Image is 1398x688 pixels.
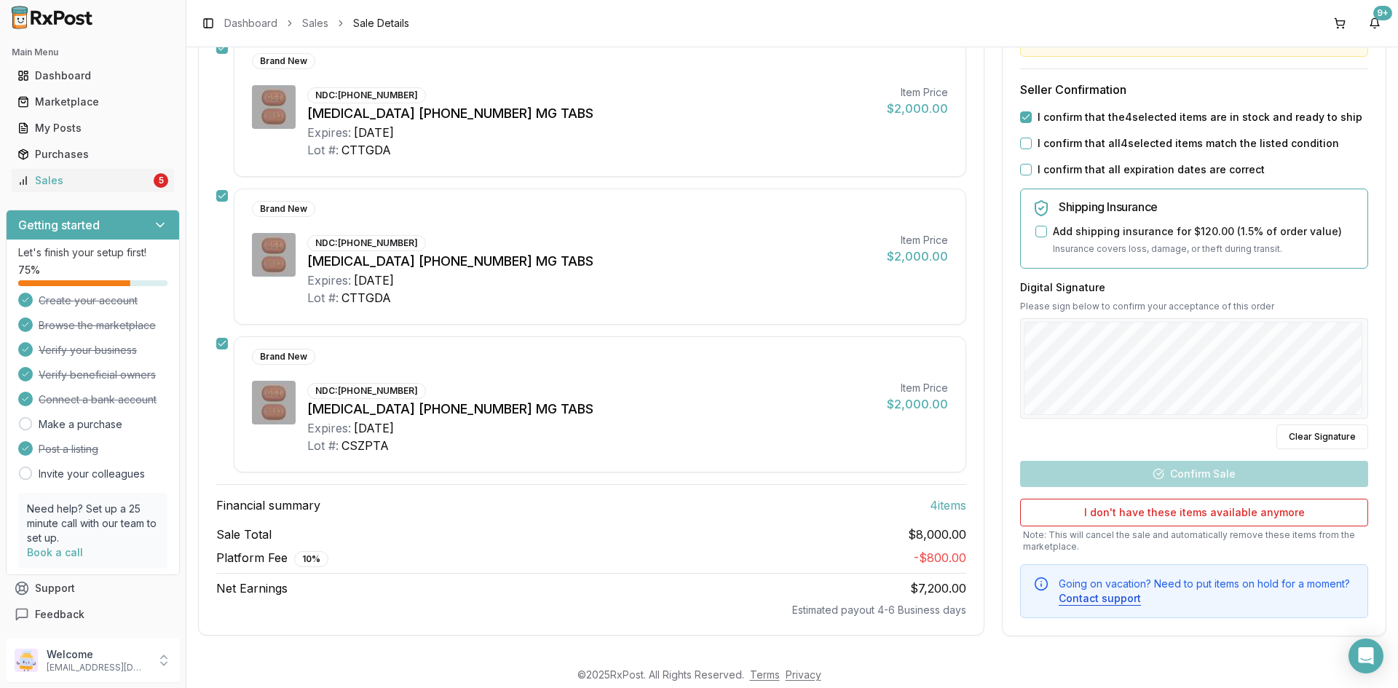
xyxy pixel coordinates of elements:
[12,47,174,58] h2: Main Menu
[307,419,351,437] div: Expires:
[47,662,148,673] p: [EMAIL_ADDRESS][DOMAIN_NAME]
[39,467,145,481] a: Invite your colleagues
[27,502,159,545] p: Need help? Set up a 25 minute call with our team to set up.
[341,289,391,307] div: CTTGDA
[307,289,339,307] div: Lot #:
[1038,110,1362,124] label: I confirm that the 4 selected items are in stock and ready to ship
[6,6,99,29] img: RxPost Logo
[6,90,180,114] button: Marketplace
[39,343,137,357] span: Verify your business
[216,603,966,617] div: Estimated payout 4-6 Business days
[307,383,426,399] div: NDC: [PHONE_NUMBER]
[887,85,948,100] div: Item Price
[887,248,948,265] div: $2,000.00
[307,103,875,124] div: [MEDICAL_DATA] [PHONE_NUMBER] MG TABS
[12,115,174,141] a: My Posts
[39,417,122,432] a: Make a purchase
[887,381,948,395] div: Item Price
[1053,242,1356,256] p: Insurance covers loss, damage, or theft during transit.
[12,167,174,194] a: Sales5
[39,293,138,308] span: Create your account
[354,124,394,141] div: [DATE]
[15,649,38,672] img: User avatar
[1038,136,1339,151] label: I confirm that all 4 selected items match the listed condition
[17,121,168,135] div: My Posts
[1363,12,1386,35] button: 9+
[39,368,156,382] span: Verify beneficial owners
[47,647,148,662] p: Welcome
[908,526,966,543] span: $8,000.00
[786,668,821,681] a: Privacy
[1038,162,1265,177] label: I confirm that all expiration dates are correct
[39,442,98,456] span: Post a listing
[216,549,328,567] span: Platform Fee
[6,143,180,166] button: Purchases
[12,89,174,115] a: Marketplace
[1276,424,1368,448] button: Clear Signature
[12,141,174,167] a: Purchases
[1059,201,1356,213] h5: Shipping Insurance
[6,601,180,628] button: Feedback
[294,551,328,567] div: 10 %
[154,173,168,188] div: 5
[17,173,151,188] div: Sales
[914,550,966,565] span: - $800.00
[1373,6,1392,20] div: 9+
[216,580,288,597] span: Net Earnings
[35,607,84,622] span: Feedback
[27,546,83,558] a: Book a call
[18,263,40,277] span: 75 %
[887,233,948,248] div: Item Price
[18,245,167,260] p: Let's finish your setup first!
[354,419,394,437] div: [DATE]
[302,16,328,31] a: Sales
[341,437,389,454] div: CSZPTA
[1020,300,1368,312] p: Please sign below to confirm your acceptance of this order
[252,233,296,277] img: Biktarvy 50-200-25 MG TABS
[307,235,426,251] div: NDC: [PHONE_NUMBER]
[1020,280,1368,294] h3: Digital Signature
[750,668,780,681] a: Terms
[307,399,875,419] div: [MEDICAL_DATA] [PHONE_NUMBER] MG TABS
[17,95,168,109] div: Marketplace
[307,87,426,103] div: NDC: [PHONE_NUMBER]
[224,16,277,31] a: Dashboard
[910,581,966,596] span: $7,200.00
[39,392,157,407] span: Connect a bank account
[6,169,180,192] button: Sales5
[252,349,315,365] div: Brand New
[930,497,966,514] span: 4 item s
[307,272,351,289] div: Expires:
[1020,81,1368,98] h3: Seller Confirmation
[12,63,174,89] a: Dashboard
[307,251,875,272] div: [MEDICAL_DATA] [PHONE_NUMBER] MG TABS
[17,147,168,162] div: Purchases
[6,64,180,87] button: Dashboard
[17,68,168,83] div: Dashboard
[252,53,315,69] div: Brand New
[216,526,272,543] span: Sale Total
[307,141,339,159] div: Lot #:
[6,575,180,601] button: Support
[252,381,296,424] img: Biktarvy 50-200-25 MG TABS
[18,216,100,234] h3: Getting started
[252,85,296,129] img: Biktarvy 50-200-25 MG TABS
[1348,638,1383,673] div: Open Intercom Messenger
[341,141,391,159] div: CTTGDA
[216,497,320,514] span: Financial summary
[224,16,409,31] nav: breadcrumb
[354,272,394,289] div: [DATE]
[1020,498,1368,526] button: I don't have these items available anymore
[307,437,339,454] div: Lot #:
[887,100,948,117] div: $2,000.00
[39,318,156,333] span: Browse the marketplace
[1020,529,1368,552] p: Note: This will cancel the sale and automatically remove these items from the marketplace.
[252,201,315,217] div: Brand New
[307,124,351,141] div: Expires:
[6,116,180,140] button: My Posts
[887,395,948,413] div: $2,000.00
[1059,576,1356,605] div: Going on vacation? Need to put items on hold for a moment?
[1059,590,1141,605] button: Contact support
[1053,224,1342,239] label: Add shipping insurance for $120.00 ( 1.5 % of order value)
[353,16,409,31] span: Sale Details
